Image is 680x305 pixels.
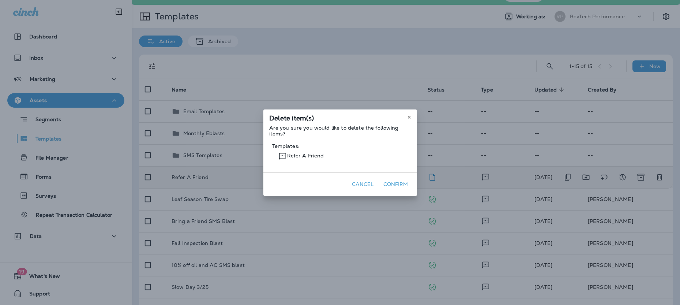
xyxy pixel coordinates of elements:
span: Templates: [272,143,408,149]
span: Refer A Friend [272,149,408,164]
button: Confirm [380,179,411,190]
div: Delete item(s) [263,109,417,125]
button: Cancel [349,179,377,190]
p: Are you sure you would like to delete the following items? [269,125,411,137]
